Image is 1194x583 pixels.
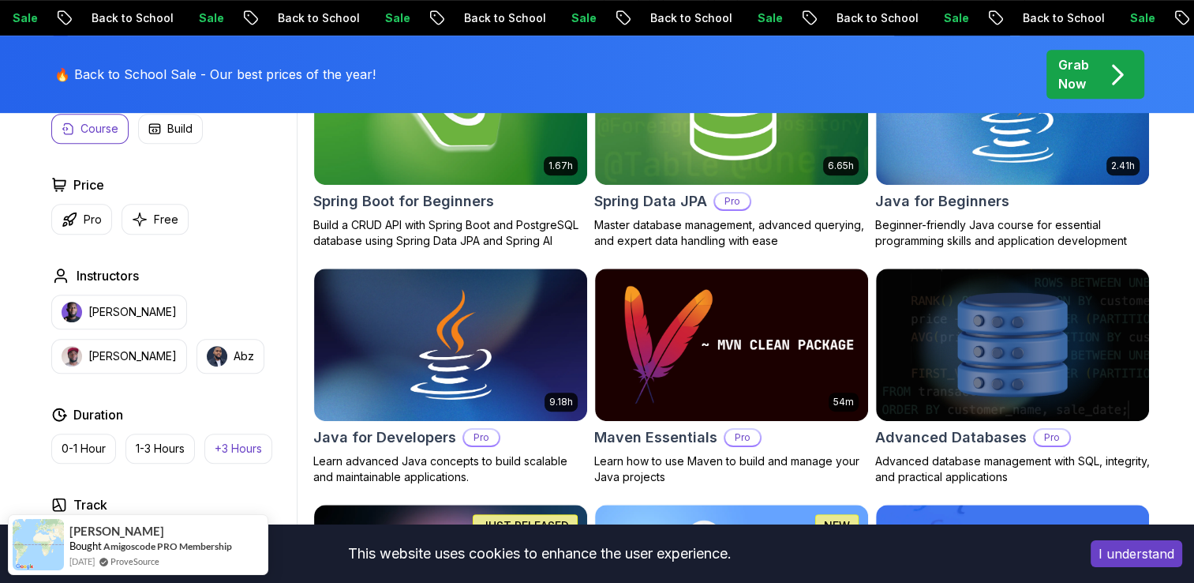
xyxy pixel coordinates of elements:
[828,160,854,172] p: 6.65h
[549,396,573,408] p: 9.18h
[167,121,193,137] p: Build
[1035,430,1069,446] p: Pro
[833,396,854,408] p: 54m
[594,217,869,249] p: Master database management, advanced querying, and expert data handling with ease
[594,453,869,485] p: Learn how to use Maven to build and manage your Java projects
[51,434,116,464] button: 0-1 Hour
[13,519,64,570] img: provesource social proof notification image
[875,453,1150,485] p: Advanced database management with SQL, integrity, and practical applications
[12,536,1067,571] div: This website uses cookies to enhance the user experience.
[824,518,850,534] p: NEW
[51,114,129,144] button: Course
[1008,10,1115,26] p: Back to School
[481,518,569,534] p: JUST RELEASED
[88,304,177,320] p: [PERSON_NAME]
[875,31,1150,249] a: Java for Beginners card2.41hJava for BeginnersBeginner-friendly Java course for essential program...
[103,540,232,552] a: Amigoscode PRO Membership
[313,217,588,249] p: Build a CRUD API with Spring Boot and PostgreSQL database using Spring Data JPA and Spring AI
[62,302,82,322] img: instructor img
[54,65,376,84] p: 🔥 Back to School Sale - Our best prices of the year!
[594,268,869,486] a: Maven Essentials card54mMaven EssentialsProLearn how to use Maven to build and manage your Java p...
[69,525,164,538] span: [PERSON_NAME]
[84,212,102,228] p: Pro
[449,10,556,26] p: Back to School
[73,405,123,424] h2: Duration
[234,348,254,364] p: Abz
[77,266,139,285] h2: Instructors
[875,217,1150,249] p: Beginner-friendly Java course for essential programming skills and application development
[876,269,1149,422] img: Advanced Databases card
[314,269,587,422] img: Java for Developers card
[154,212,178,228] p: Free
[313,190,494,213] h2: Spring Boot for Beginners
[125,434,195,464] button: 1-3 Hours
[69,540,102,552] span: Bought
[263,10,370,26] p: Back to School
[204,434,272,464] button: +3 Hours
[51,295,187,329] button: instructor img[PERSON_NAME]
[197,339,264,374] button: instructor imgAbz
[313,268,588,486] a: Java for Developers card9.18hJava for DevelopersProLearn advanced Java concepts to build scalable...
[594,31,869,249] a: Spring Data JPA card6.65hNEWSpring Data JPAProMaster database management, advanced querying, and ...
[875,268,1150,486] a: Advanced Databases cardAdvanced DatabasesProAdvanced database management with SQL, integrity, and...
[1091,540,1182,567] button: Accept cookies
[62,346,82,367] img: instructor img
[875,190,1009,213] h2: Java for Beginners
[1058,55,1089,93] p: Grab Now
[110,555,159,568] a: ProveSource
[875,427,1027,449] h2: Advanced Databases
[635,10,743,26] p: Back to School
[595,269,868,422] img: Maven Essentials card
[929,10,979,26] p: Sale
[594,190,707,213] h2: Spring Data JPA
[313,427,456,449] h2: Java for Developers
[207,346,227,367] img: instructor img
[743,10,793,26] p: Sale
[69,555,95,568] span: [DATE]
[51,204,112,235] button: Pro
[313,453,588,485] p: Learn advanced Java concepts to build scalable and maintainable applications.
[136,441,185,457] p: 1-3 Hours
[73,175,104,194] h2: Price
[313,31,588,249] a: Spring Boot for Beginners card1.67hNEWSpring Boot for BeginnersBuild a CRUD API with Spring Boot ...
[62,441,106,457] p: 0-1 Hour
[594,427,717,449] h2: Maven Essentials
[215,441,262,457] p: +3 Hours
[548,160,573,172] p: 1.67h
[122,204,189,235] button: Free
[73,495,107,514] h2: Track
[51,339,187,374] button: instructor img[PERSON_NAME]
[138,114,203,144] button: Build
[1115,10,1166,26] p: Sale
[556,10,607,26] p: Sale
[184,10,234,26] p: Sale
[725,430,760,446] p: Pro
[370,10,421,26] p: Sale
[715,194,750,209] p: Pro
[77,10,184,26] p: Back to School
[1111,160,1135,172] p: 2.41h
[88,348,177,364] p: [PERSON_NAME]
[822,10,929,26] p: Back to School
[80,121,118,137] p: Course
[464,430,499,446] p: Pro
